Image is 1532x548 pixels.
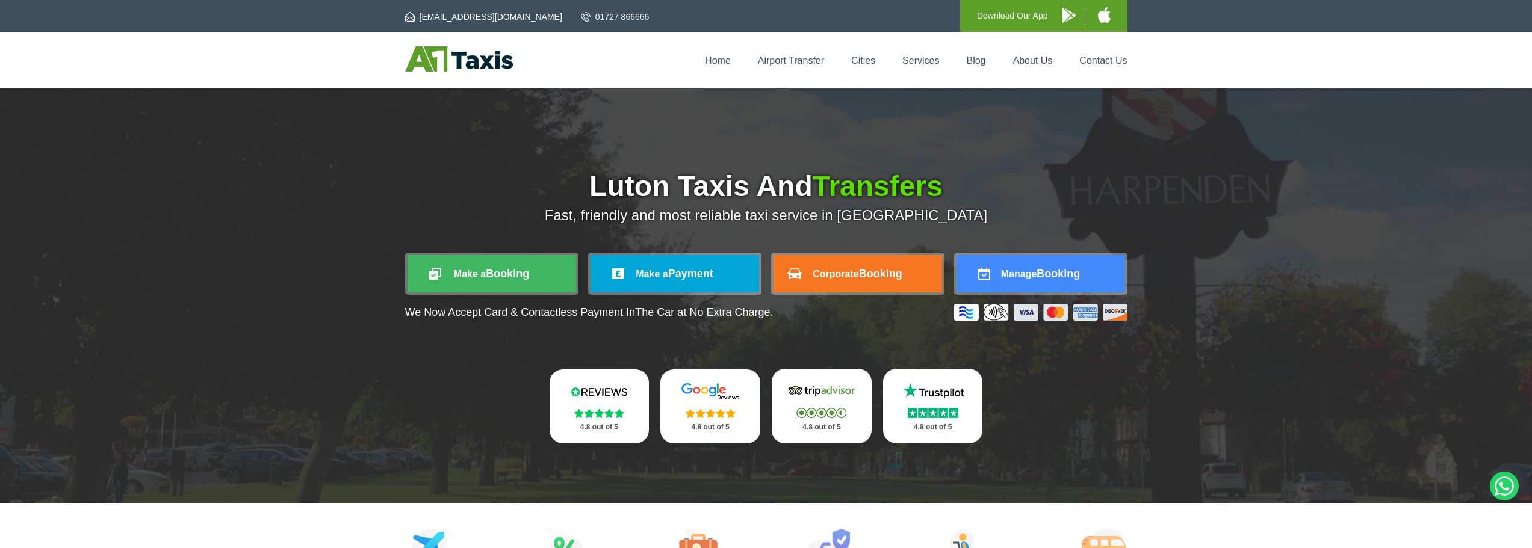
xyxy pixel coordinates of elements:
img: Stars [796,408,846,418]
a: Blog [966,55,985,66]
span: Make a [454,269,486,279]
span: Transfers [813,170,943,202]
img: A1 Taxis iPhone App [1098,7,1111,23]
a: Tripadvisor Stars 4.8 out of 5 [772,369,872,443]
img: Stars [574,408,624,418]
img: Stars [908,408,958,418]
p: Download Our App [977,8,1048,23]
a: Make aPayment [591,255,759,292]
a: Cities [851,55,875,66]
p: 4.8 out of 5 [674,420,747,435]
img: Tripadvisor [786,382,858,400]
img: Google [674,383,746,401]
span: Make a [636,269,668,279]
a: ManageBooking [957,255,1125,292]
img: Credit And Debit Cards [954,304,1127,321]
p: Fast, friendly and most reliable taxi service in [GEOGRAPHIC_DATA] [405,207,1127,224]
span: Manage [1001,269,1037,279]
a: CorporateBooking [774,255,942,292]
img: Reviews.io [563,383,635,401]
p: 4.8 out of 5 [563,420,636,435]
a: Services [902,55,939,66]
a: Google Stars 4.8 out of 5 [660,369,760,443]
span: Corporate [813,269,858,279]
p: 4.8 out of 5 [896,420,970,435]
a: Contact Us [1079,55,1127,66]
a: Reviews.io Stars 4.8 out of 5 [550,369,650,443]
p: 4.8 out of 5 [785,420,858,435]
a: [EMAIL_ADDRESS][DOMAIN_NAME] [405,11,562,23]
a: About Us [1013,55,1053,66]
h1: Luton Taxis And [405,172,1127,201]
img: Trustpilot [897,382,969,400]
a: 01727 866666 [581,11,650,23]
p: We Now Accept Card & Contactless Payment In [405,306,774,319]
img: Stars [686,408,736,418]
img: A1 Taxis Android App [1062,8,1076,23]
a: Airport Transfer [758,55,824,66]
a: Trustpilot Stars 4.8 out of 5 [883,369,983,443]
img: A1 Taxis St Albans LTD [405,46,513,72]
a: Make aBooking [408,255,576,292]
span: The Car at No Extra Charge. [635,306,773,318]
a: Home [705,55,731,66]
